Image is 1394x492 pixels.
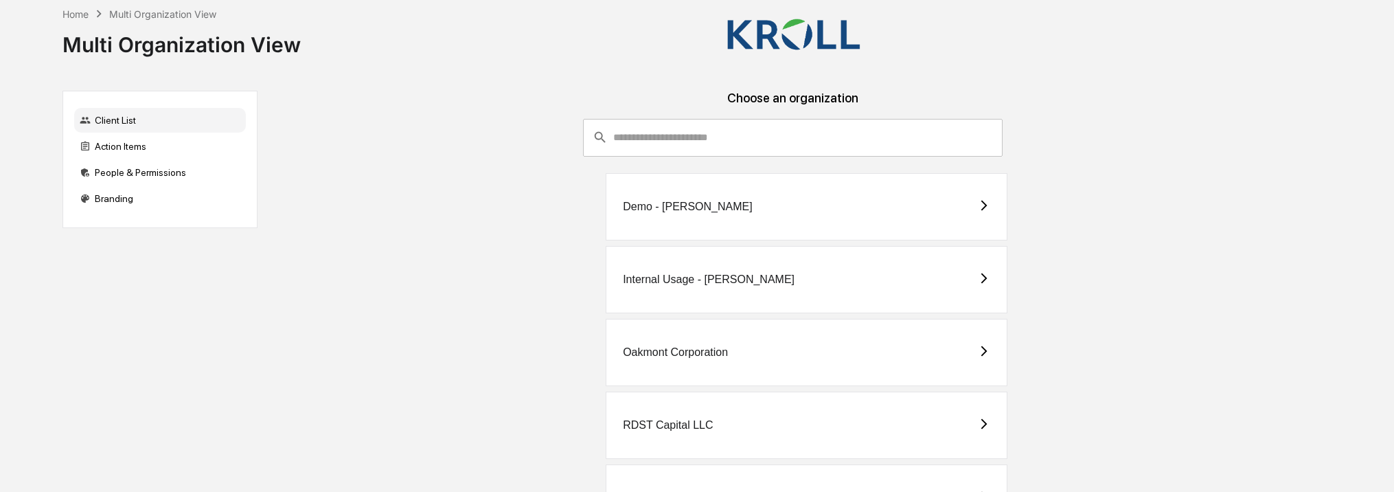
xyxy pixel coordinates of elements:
div: RDST Capital LLC [623,419,713,432]
img: Kroll [724,17,862,52]
div: Demo - [PERSON_NAME] [623,201,752,213]
div: Action Items [74,134,246,159]
div: Home [62,8,89,20]
div: Client List [74,108,246,133]
div: Internal Usage - [PERSON_NAME] [623,273,795,286]
div: consultant-dashboard__filter-organizations-search-bar [583,119,1003,156]
div: Choose an organization [268,91,1317,119]
div: Oakmont Corporation [623,346,728,359]
div: Multi Organization View [62,21,301,57]
div: People & Permissions [74,160,246,185]
div: Branding [74,186,246,211]
div: Multi Organization View [109,8,216,20]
